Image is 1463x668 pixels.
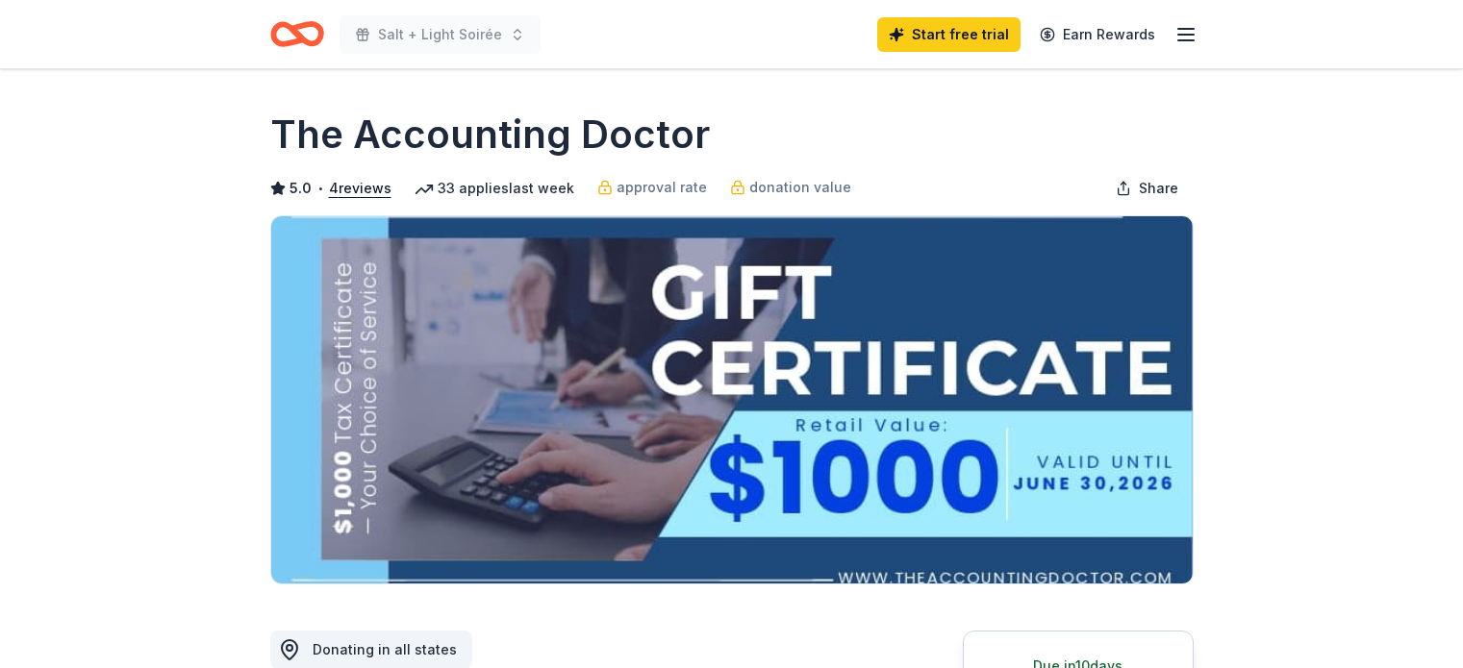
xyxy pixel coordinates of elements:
[749,176,851,199] span: donation value
[378,23,502,46] span: Salt + Light Soirée
[617,176,707,199] span: approval rate
[316,181,323,196] span: •
[313,641,457,657] span: Donating in all states
[1139,177,1178,200] span: Share
[597,176,707,199] a: approval rate
[271,216,1193,583] img: Image for The Accounting Doctor
[415,177,574,200] div: 33 applies last week
[1028,17,1167,52] a: Earn Rewards
[340,15,541,54] button: Salt + Light Soirée
[290,177,312,200] span: 5.0
[270,108,710,161] h1: The Accounting Doctor
[877,17,1021,52] a: Start free trial
[1100,169,1194,208] button: Share
[329,177,391,200] button: 4reviews
[270,12,324,57] a: Home
[730,176,851,199] a: donation value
